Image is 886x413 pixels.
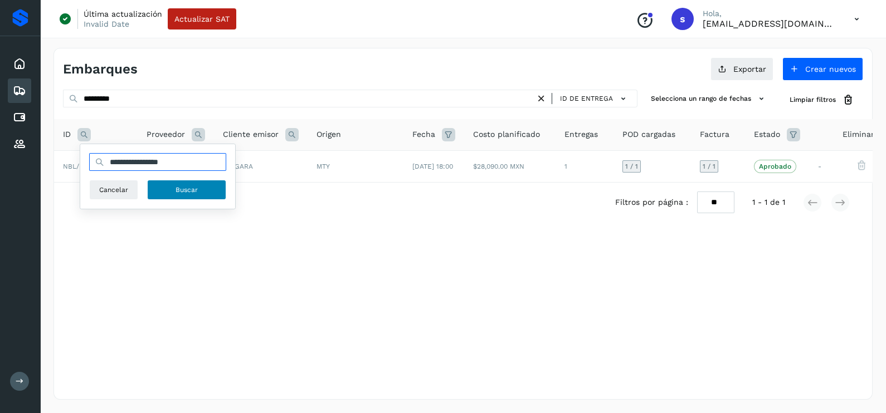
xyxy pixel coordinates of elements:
[703,18,836,29] p: smedina@niagarawater.com
[174,15,230,23] span: Actualizar SAT
[759,163,791,170] p: Aprobado
[790,95,836,105] span: Limpiar filtros
[147,129,185,140] span: Proveedor
[473,129,540,140] span: Costo planificado
[809,150,834,182] td: -
[84,9,162,19] p: Última actualización
[557,91,632,107] button: ID de entrega
[63,129,71,140] span: ID
[214,150,308,182] td: NIAGARA
[710,57,773,81] button: Exportar
[843,129,874,140] span: Eliminar
[754,129,780,140] span: Estado
[8,105,31,130] div: Cuentas por pagar
[412,163,453,170] span: [DATE] 18:00
[622,129,675,140] span: POD cargadas
[646,90,772,108] button: Selecciona un rango de fechas
[412,129,435,140] span: Fecha
[168,8,236,29] button: Actualizar SAT
[625,163,638,170] span: 1 / 1
[700,129,729,140] span: Factura
[8,132,31,156] div: Proveedores
[317,129,341,140] span: Origen
[782,57,863,81] button: Crear nuevos
[8,52,31,76] div: Inicio
[564,129,598,140] span: Entregas
[805,65,856,73] span: Crear nuevos
[8,78,31,103] div: Embarques
[63,163,129,170] span: NBL/MX.MX51081876
[556,150,614,182] td: 1
[464,150,556,182] td: $28,090.00 MXN
[63,61,138,77] h4: Embarques
[223,129,279,140] span: Cliente emisor
[615,196,688,208] span: Filtros por página :
[752,196,785,208] span: 1 - 1 de 1
[703,9,836,18] p: Hola,
[84,19,129,29] p: Invalid Date
[703,163,715,170] span: 1 / 1
[781,90,863,110] button: Limpiar filtros
[317,163,330,170] span: MTY
[560,94,613,104] span: ID de entrega
[733,65,766,73] span: Exportar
